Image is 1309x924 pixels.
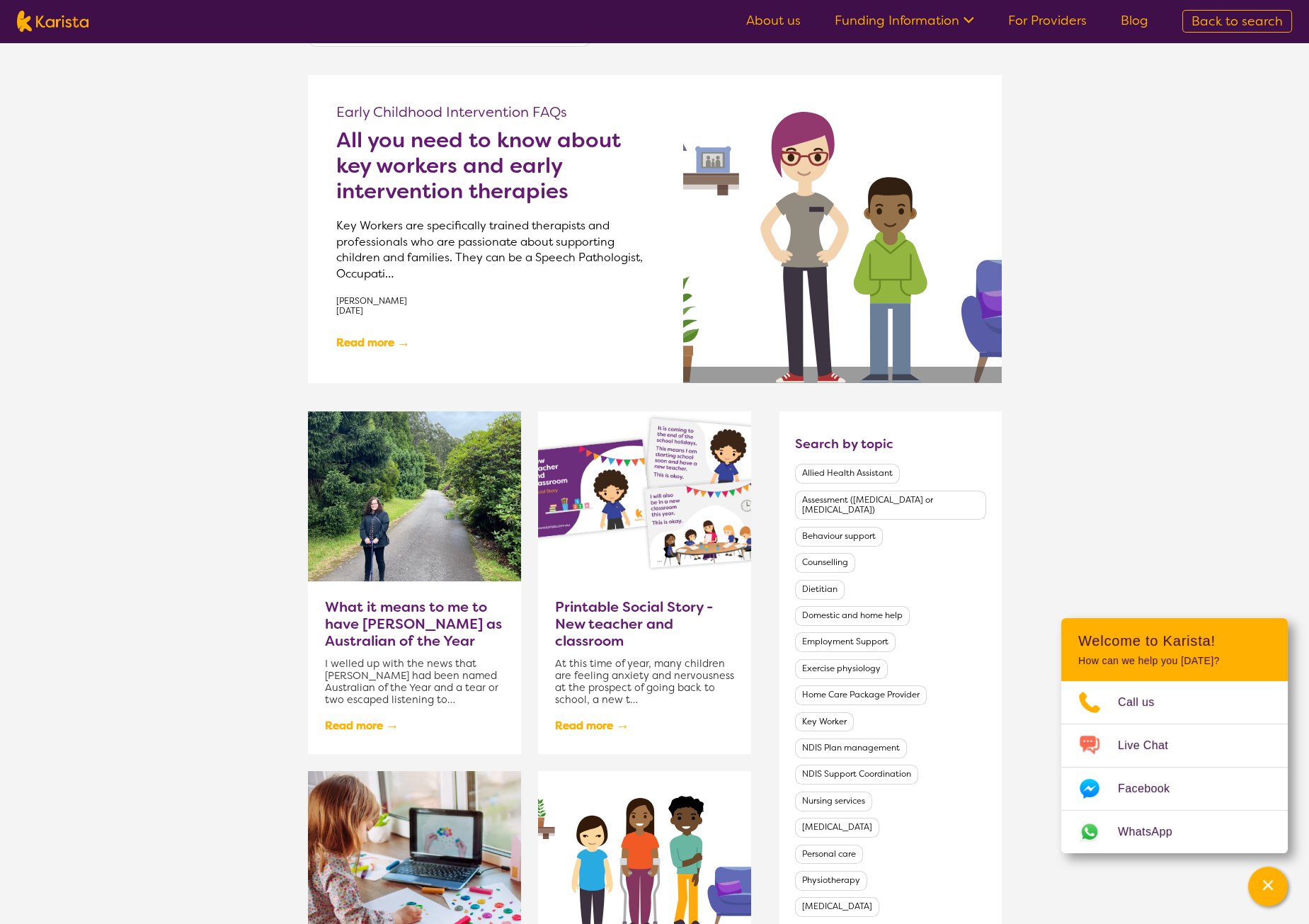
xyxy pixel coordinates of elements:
a: Back to search [1182,10,1292,33]
h2: Welcome to Karista! [1078,632,1271,649]
img: What it means to me to have Dylan Alcott as Australian of the Year [308,411,521,581]
a: Funding Information [835,12,974,29]
a: Web link opens in a new tab. [1061,811,1288,853]
button: Filter by NDIS Plan management [795,738,907,758]
a: Blog [1121,12,1148,29]
button: Filter by Behaviour support [795,527,883,547]
button: Filter by NDIS Support Coordination [795,765,918,785]
button: Filter by Assessment (ADHD or Autism) [795,491,985,520]
button: Channel Menu [1248,867,1288,906]
a: Read more→ [555,714,629,738]
span: → [616,714,629,738]
p: Early Childhood Intervention FAQs [336,103,655,120]
p: I welled up with the news that [PERSON_NAME] had been named Australian of the Year and a tear or ... [325,658,504,707]
button: Filter by Occupational therapy [795,818,879,838]
img: Karista logo [17,11,88,32]
span: → [396,331,410,355]
button: Filter by Home Care Package Provider [795,685,927,705]
p: How can we help you [DATE]? [1078,655,1271,667]
button: Filter by Counselling [795,553,855,573]
button: Filter by Employment Support [795,632,896,652]
span: Back to search [1191,13,1283,30]
a: About us [746,12,801,29]
a: Read more→ [336,331,411,355]
span: Live Chat [1118,735,1185,756]
span: Call us [1118,692,1172,713]
button: Filter by Personal care [795,845,863,865]
button: Filter by Exercise physiology [795,659,888,679]
img: All you need to know about key workers and early intervention therapies [683,75,1002,382]
a: All you need to know about key workers and early intervention therapies [336,127,655,204]
button: Filter by Key Worker [795,712,854,732]
p: Key Workers are specifically trained therapists and professionals who are passionate about suppor... [336,218,655,282]
img: Printable Social Story - New teacher and classroom [538,411,751,581]
button: Filter by Physiotherapy [795,871,867,891]
a: What it means to me to have [PERSON_NAME] as Australian of the Year [325,598,504,649]
p: [PERSON_NAME] [DATE] [336,296,655,316]
ul: Choose channel [1061,681,1288,853]
a: For Providers [1008,12,1087,29]
span: WhatsApp [1118,821,1189,843]
h4: Search by topic [795,435,893,452]
button: Filter by Podiatry [795,897,879,917]
div: Channel Menu [1061,618,1288,853]
button: Filter by Allied Health Assistant [795,464,900,484]
a: Read more→ [325,714,399,738]
p: At this time of year, many children are feeling anxiety and nervousness at the prospect of going ... [555,658,734,707]
span: Facebook [1118,778,1187,799]
button: Filter by Domestic and home help [795,606,910,626]
button: Filter by Nursing services [795,792,872,811]
button: Filter by Dietitian [795,580,845,600]
a: Printable Social Story - New teacher and classroom [555,598,734,649]
span: → [385,714,399,738]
